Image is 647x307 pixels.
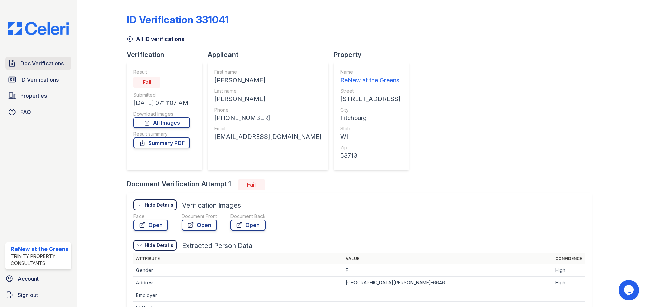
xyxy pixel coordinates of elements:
div: Hide Details [145,242,173,249]
span: Account [18,275,39,283]
span: Sign out [18,291,38,299]
th: Attribute [133,253,343,264]
div: Fail [238,179,265,190]
div: Verification Images [182,201,241,210]
a: All ID verifications [127,35,184,43]
div: Download Images [133,111,190,117]
a: Name ReNew at the Greens [340,69,400,85]
div: [STREET_ADDRESS] [340,94,400,104]
div: Name [340,69,400,75]
td: Employer [133,289,343,302]
div: Property [334,50,414,59]
td: High [553,264,585,277]
a: Doc Verifications [5,57,71,70]
a: Open [182,220,217,231]
a: ID Verifications [5,73,71,86]
div: Document Front [182,213,217,220]
a: Open [230,220,266,231]
td: Gender [133,264,343,277]
span: FAQ [20,108,31,116]
div: ReNew at the Greens [11,245,69,253]
a: All Images [133,117,190,128]
a: Sign out [3,288,74,302]
div: Extracted Person Data [182,241,252,250]
a: Properties [5,89,71,102]
div: Verification [127,50,208,59]
div: City [340,106,400,113]
div: Result summary [133,131,190,137]
span: ID Verifications [20,75,59,84]
th: Confidence [553,253,585,264]
div: 53713 [340,151,400,160]
th: Value [343,253,553,264]
img: CE_Logo_Blue-a8612792a0a2168367f1c8372b55b34899dd931a85d93a1a3d3e32e68fde9ad4.png [3,22,74,35]
div: [DATE] 07:11:07 AM [133,98,190,108]
div: Applicant [208,50,334,59]
div: Submitted [133,92,190,98]
div: Fitchburg [340,113,400,123]
td: [GEOGRAPHIC_DATA][PERSON_NAME]-6646 [343,277,553,289]
div: Document Verification Attempt 1 [127,179,597,190]
div: Result [133,69,190,75]
span: Doc Verifications [20,59,64,67]
a: FAQ [5,105,71,119]
a: Open [133,220,168,231]
div: Street [340,88,400,94]
td: High [553,277,585,289]
div: Hide Details [145,202,173,208]
div: First name [214,69,321,75]
div: Fail [133,77,160,88]
div: State [340,125,400,132]
a: Account [3,272,74,285]
iframe: chat widget [619,280,640,300]
div: Email [214,125,321,132]
div: Last name [214,88,321,94]
div: [PERSON_NAME] [214,75,321,85]
div: Document Back [230,213,266,220]
div: Face [133,213,168,220]
a: Summary PDF [133,137,190,148]
td: F [343,264,553,277]
div: Trinity Property Consultants [11,253,69,267]
div: [PHONE_NUMBER] [214,113,321,123]
div: WI [340,132,400,142]
div: Zip [340,144,400,151]
span: Properties [20,92,47,100]
div: [EMAIL_ADDRESS][DOMAIN_NAME] [214,132,321,142]
div: Phone [214,106,321,113]
div: ID Verification 331041 [127,13,229,26]
td: Address [133,277,343,289]
div: [PERSON_NAME] [214,94,321,104]
div: ReNew at the Greens [340,75,400,85]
